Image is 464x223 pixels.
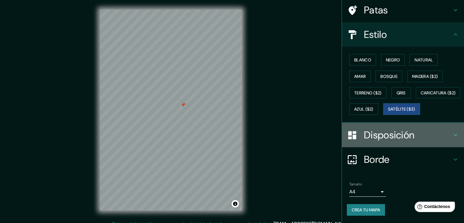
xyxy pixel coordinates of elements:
[364,129,414,141] font: Disposición
[364,153,390,166] font: Borde
[391,87,411,99] button: Gris
[421,90,456,96] font: Caricatura ($2)
[354,74,366,79] font: Amar
[407,71,443,82] button: Madera ($2)
[349,188,355,195] font: A4
[416,87,461,99] button: Caricatura ($2)
[342,123,464,147] div: Disposición
[354,57,371,63] font: Blanco
[349,182,362,187] font: Tamaño
[412,74,438,79] font: Madera ($2)
[415,57,433,63] font: Natural
[386,57,400,63] font: Negro
[349,71,371,82] button: Amar
[364,4,388,16] font: Patas
[388,107,415,112] font: Satélite ($3)
[347,204,385,216] button: Crea tu mapa
[376,71,402,82] button: Bosque
[381,54,405,66] button: Negro
[364,28,387,41] font: Estilo
[342,147,464,172] div: Borde
[349,87,387,99] button: Terreno ($2)
[342,22,464,47] div: Estilo
[410,54,438,66] button: Natural
[410,199,457,216] iframe: Lanzador de widgets de ayuda
[100,10,242,210] canvas: Mapa
[397,90,406,96] font: Gris
[349,54,376,66] button: Blanco
[383,103,420,115] button: Satélite ($3)
[354,90,382,96] font: Terreno ($2)
[232,200,239,207] button: Activar o desactivar atribución
[354,107,373,112] font: Azul ($2)
[349,187,386,197] div: A4
[352,207,380,213] font: Crea tu mapa
[380,74,397,79] font: Bosque
[349,103,378,115] button: Azul ($2)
